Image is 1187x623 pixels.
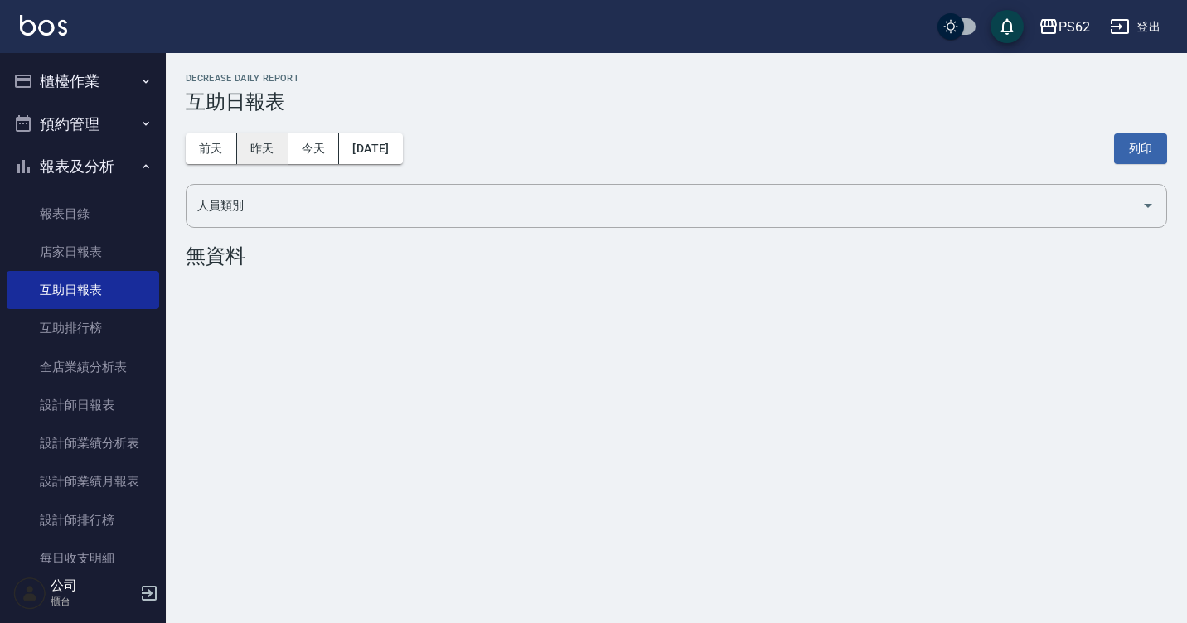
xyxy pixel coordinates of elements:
[7,60,159,103] button: 櫃檯作業
[1059,17,1090,37] div: PS62
[186,90,1167,113] h3: 互助日報表
[186,73,1167,84] h2: Decrease Daily Report
[193,191,1135,220] input: 人員名稱
[13,577,46,610] img: Person
[7,539,159,577] a: 每日收支明細
[1032,10,1097,44] button: PS62
[7,103,159,146] button: 預約管理
[339,133,402,164] button: [DATE]
[7,348,159,386] a: 全店業績分析表
[7,386,159,424] a: 設計師日報表
[7,501,159,539] a: 設計師排行榜
[51,594,135,609] p: 櫃台
[7,233,159,271] a: 店家日報表
[186,244,1167,268] div: 無資料
[7,309,159,347] a: 互助排行榜
[186,133,237,164] button: 前天
[51,577,135,594] h5: 公司
[991,10,1024,43] button: save
[7,271,159,309] a: 互助日報表
[1135,192,1161,219] button: Open
[288,133,340,164] button: 今天
[7,424,159,462] a: 設計師業績分析表
[1103,12,1167,42] button: 登出
[7,195,159,233] a: 報表目錄
[20,15,67,36] img: Logo
[7,462,159,500] a: 設計師業績月報表
[7,145,159,188] button: 報表及分析
[237,133,288,164] button: 昨天
[1114,133,1167,164] button: 列印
